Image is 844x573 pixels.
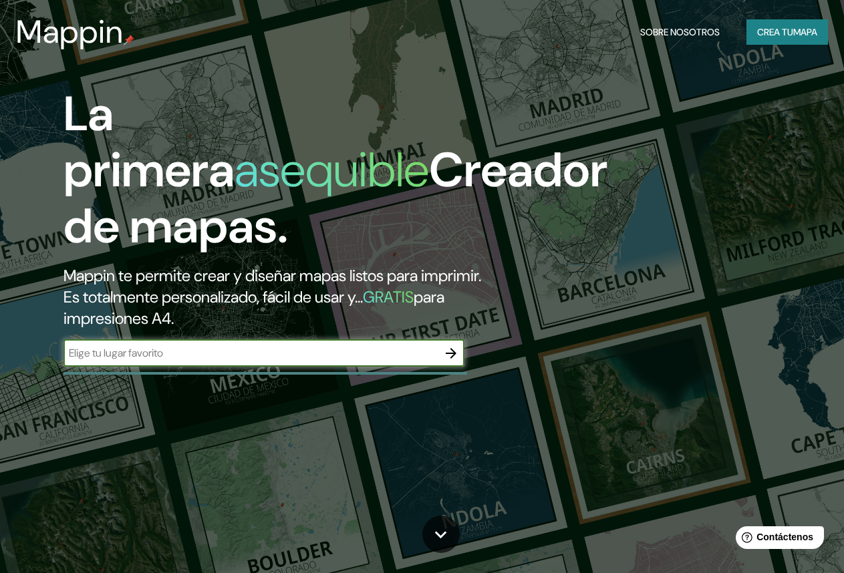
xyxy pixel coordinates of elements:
[63,286,444,329] font: para impresiones A4.
[124,35,134,45] img: pin de mapeo
[363,286,414,307] font: GRATIS
[725,521,829,558] iframe: Lanzador de widgets de ayuda
[63,139,607,257] font: Creador de mapas.
[63,265,481,286] font: Mappin te permite crear y diseñar mapas listos para imprimir.
[746,19,828,45] button: Crea tumapa
[16,11,124,53] font: Mappin
[63,345,438,361] input: Elige tu lugar favorito
[793,26,817,38] font: mapa
[757,26,793,38] font: Crea tu
[635,19,725,45] button: Sobre nosotros
[63,286,363,307] font: Es totalmente personalizado, fácil de usar y...
[235,139,429,201] font: asequible
[63,83,235,201] font: La primera
[640,26,720,38] font: Sobre nosotros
